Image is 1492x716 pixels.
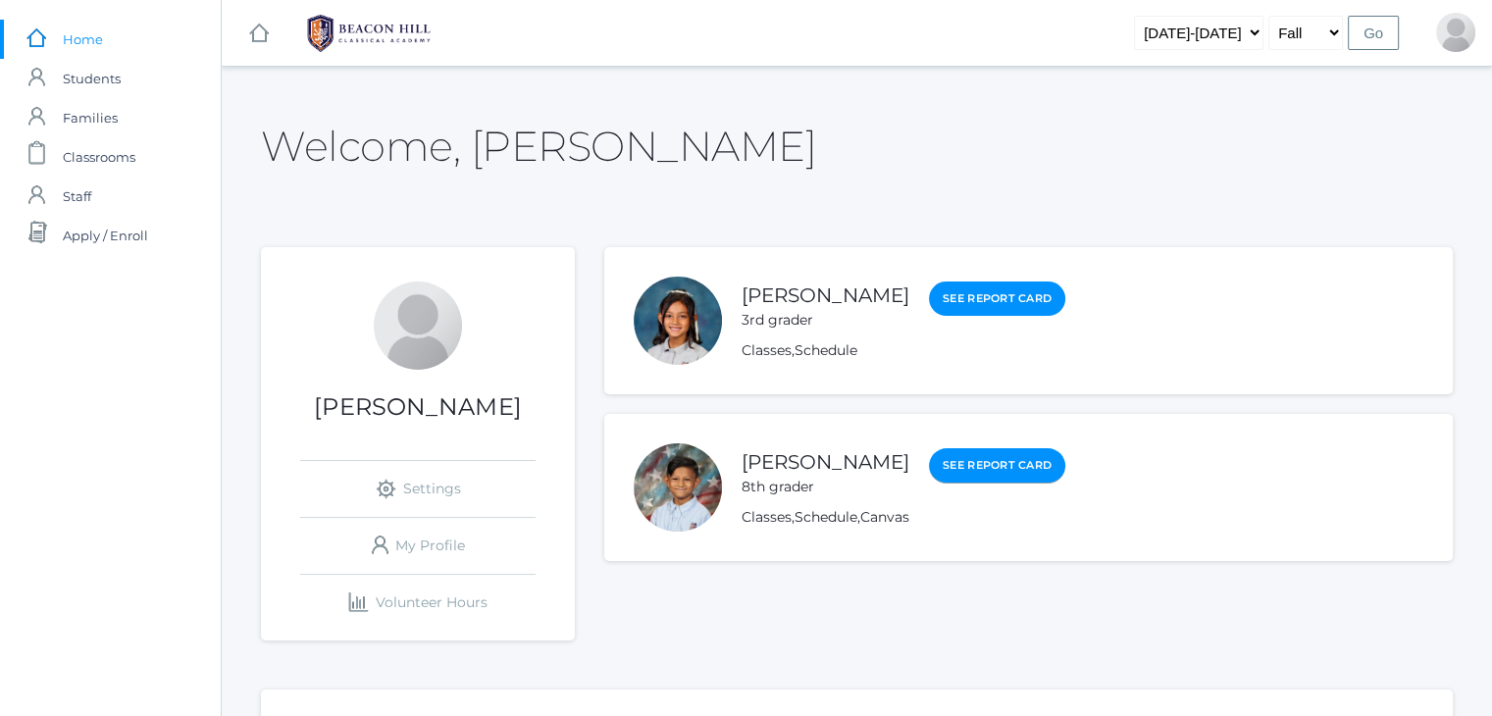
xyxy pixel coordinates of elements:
a: [PERSON_NAME] [742,283,909,307]
span: Students [63,59,121,98]
a: Schedule [795,508,857,526]
a: Volunteer Hours [300,575,536,631]
img: BHCALogos-05-308ed15e86a5a0abce9b8dd61676a3503ac9727e845dece92d48e8588c001991.png [295,9,442,58]
span: Staff [63,177,91,216]
div: , , [742,507,1065,528]
a: Schedule [795,341,857,359]
div: 3rd grader [742,310,909,331]
div: 8th grader [742,477,909,497]
div: Angela Rillo [374,281,462,370]
span: Families [63,98,118,137]
a: My Profile [300,518,536,574]
a: Classes [742,508,792,526]
a: See Report Card [929,281,1065,316]
span: Apply / Enroll [63,216,148,255]
div: Titus Rillo [634,443,722,532]
a: Classes [742,341,792,359]
span: Home [63,20,103,59]
span: Classrooms [63,137,135,177]
input: Go [1348,16,1399,50]
a: See Report Card [929,448,1065,484]
a: Settings [300,461,536,517]
h1: [PERSON_NAME] [261,394,575,420]
h2: Welcome, [PERSON_NAME] [261,124,816,169]
div: , [742,340,1065,361]
a: [PERSON_NAME] [742,450,909,474]
div: Leahmarie Rillo [634,277,722,365]
div: Angela Rillo [1436,13,1475,52]
a: Canvas [860,508,909,526]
